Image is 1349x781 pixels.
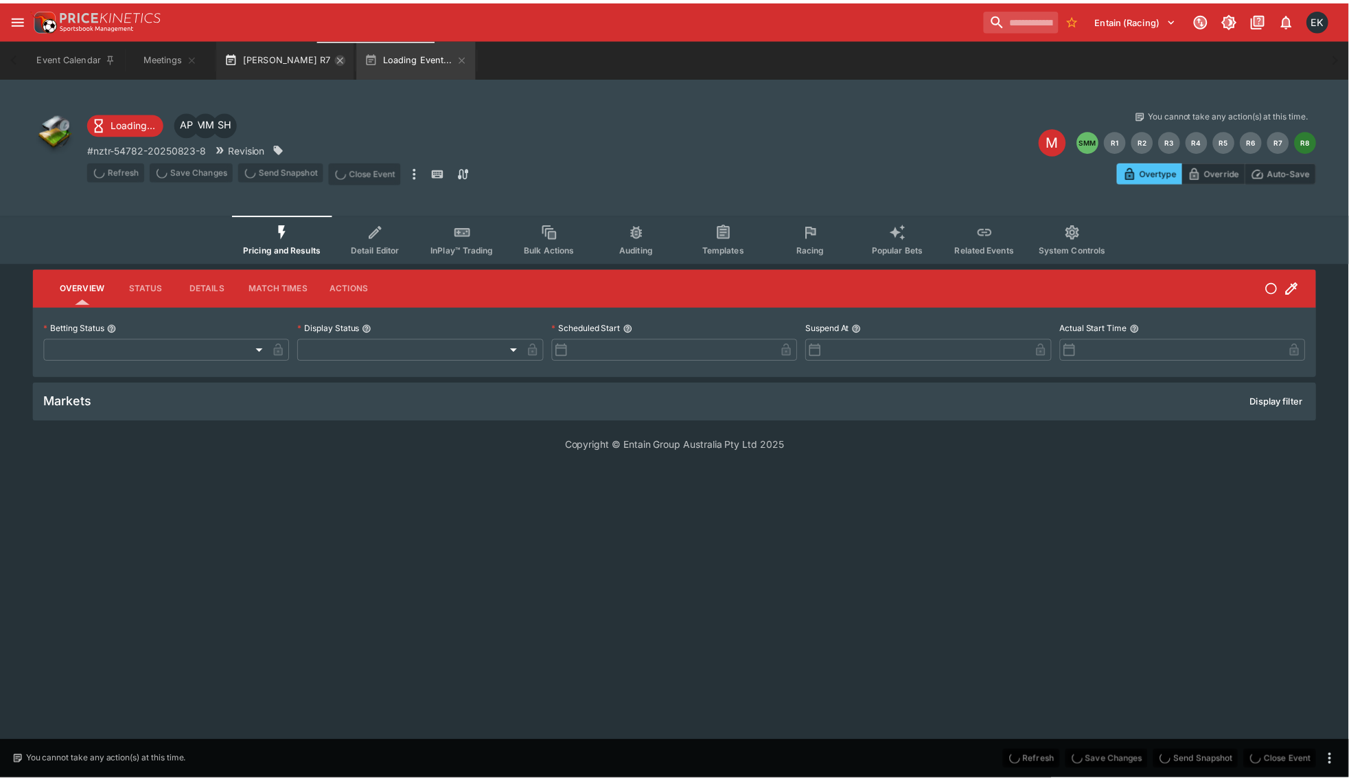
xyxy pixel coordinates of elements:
p: Copy To Clipboard [88,142,208,156]
p: You cannot take any action(s) at this time. [1159,109,1320,121]
button: Overview [49,271,116,304]
button: Meetings [128,38,216,77]
img: PriceKinetics [60,10,162,20]
button: Details [178,271,240,304]
div: Event type filters [234,214,1127,263]
p: Actual Start Time [1070,322,1138,334]
button: R6 [1252,130,1273,152]
button: Notifications [1286,7,1311,32]
img: Sportsbook Management [60,23,135,29]
div: Michela Marris [195,111,220,136]
button: R4 [1197,130,1219,152]
div: Allan Pollitt [176,111,200,136]
button: open drawer [5,7,30,32]
button: No Bookmarks [1071,8,1093,30]
span: Related Events [964,245,1024,255]
p: Display Status [300,322,362,334]
span: Templates [709,245,751,255]
button: Display filter [1254,391,1323,413]
button: Override [1192,161,1256,183]
p: Betting Status [44,322,105,334]
h5: Markets [44,394,92,409]
div: Edit Meeting [1048,127,1076,155]
button: Display Status [365,324,375,333]
button: Documentation [1257,7,1282,32]
div: Scott Hunt [214,111,239,136]
span: Pricing and Results [245,245,323,255]
button: R3 [1169,130,1191,152]
button: R1 [1114,130,1136,152]
button: Loading Event... [360,38,480,77]
nav: pagination navigation [1087,130,1328,152]
button: [PERSON_NAME] R7 [218,38,357,77]
button: Event Calendar [29,38,125,77]
p: Suspend At [813,322,857,334]
button: R2 [1142,130,1164,152]
button: Emily Kim [1315,4,1345,34]
p: Overtype [1150,165,1187,179]
button: Scheduled Start [629,324,638,333]
span: Popular Bets [880,245,932,255]
button: Match Times [240,271,321,304]
button: Betting Status [108,324,117,333]
button: Select Tenant [1097,8,1195,30]
p: Scheduled Start [557,322,626,334]
span: Bulk Actions [529,245,579,255]
span: System Controls [1048,245,1116,255]
img: PriceKinetics Logo [30,5,58,33]
p: Revision [230,142,267,156]
button: Suspend At [860,324,869,333]
span: Auditing [625,245,659,255]
button: Actions [321,271,383,304]
span: InPlay™ Trading [435,245,498,255]
input: search [993,8,1068,30]
p: Loading... [112,116,157,131]
p: Override [1215,165,1250,179]
div: Start From [1127,161,1328,183]
button: Toggle light/dark mode [1228,7,1253,32]
button: R8 [1306,130,1328,152]
button: Auto-Save [1256,161,1328,183]
button: Overtype [1127,161,1193,183]
button: more [410,161,426,183]
span: Detail Editor [354,245,403,255]
span: Racing [804,245,832,255]
p: Auto-Save [1279,165,1322,179]
button: R7 [1279,130,1301,152]
img: other.png [33,109,77,152]
p: You cannot take any action(s) at this time. [26,756,187,768]
button: Status [116,271,178,304]
div: Emily Kim [1319,8,1341,30]
button: Actual Start Time [1140,324,1150,333]
button: SMM [1087,130,1109,152]
button: Connected to PK [1199,7,1224,32]
button: R5 [1224,130,1246,152]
